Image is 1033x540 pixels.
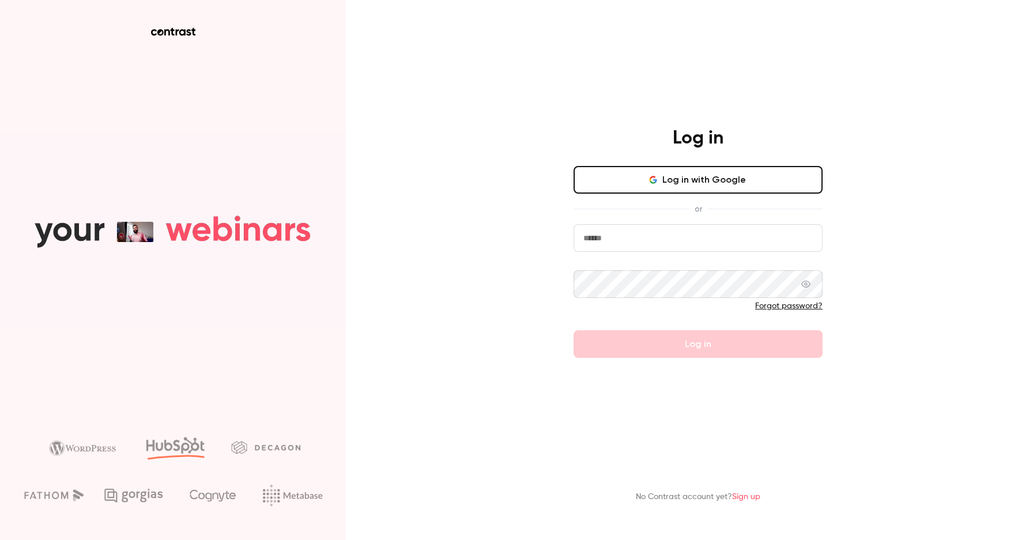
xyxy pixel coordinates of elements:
[636,491,760,503] p: No Contrast account yet?
[673,127,723,150] h4: Log in
[231,441,300,454] img: decagon
[755,302,823,310] a: Forgot password?
[574,166,823,194] button: Log in with Google
[732,493,760,501] a: Sign up
[689,203,708,215] span: or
